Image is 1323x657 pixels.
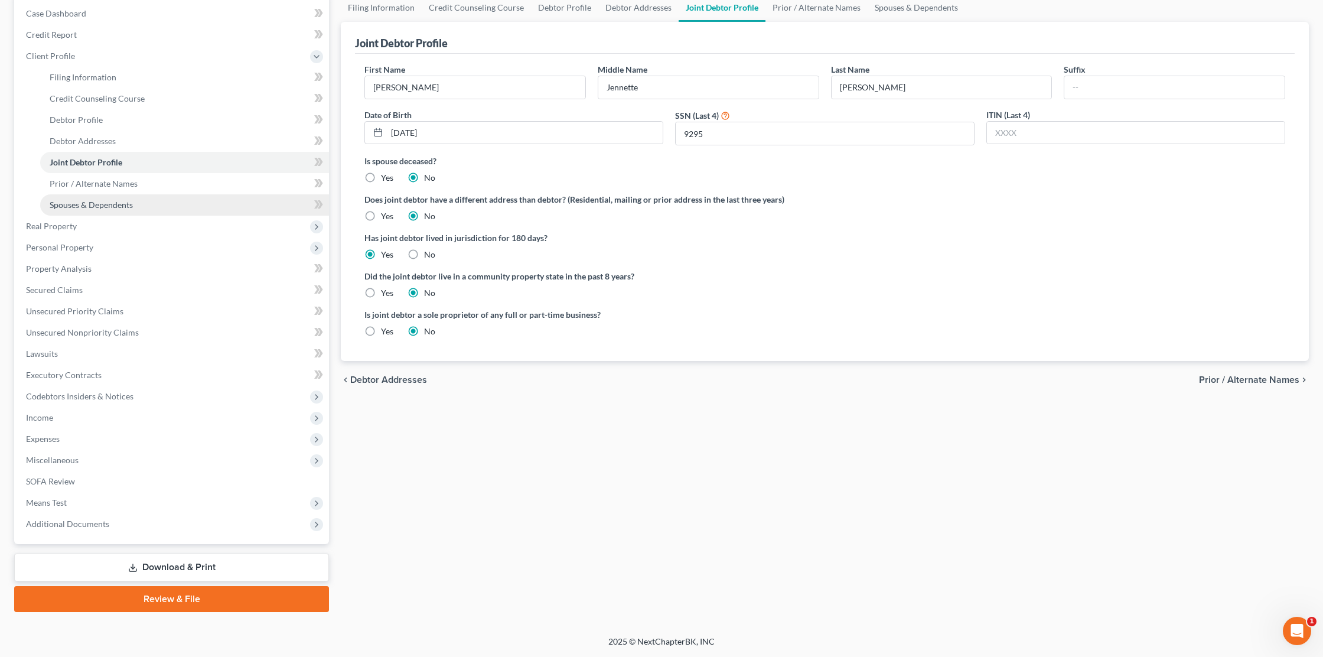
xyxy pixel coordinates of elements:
[987,122,1285,144] input: XXXX
[26,455,79,465] span: Miscellaneous
[26,391,133,401] span: Codebtors Insiders & Notices
[676,122,973,145] input: XXXX
[1199,375,1299,385] span: Prior / Alternate Names
[831,63,869,76] label: Last Name
[26,370,102,380] span: Executory Contracts
[986,109,1030,121] label: ITIN (Last 4)
[50,200,133,210] span: Spouses & Dependents
[17,301,329,322] a: Unsecured Priority Claims
[14,586,329,612] a: Review & File
[17,365,329,386] a: Executory Contracts
[40,109,329,131] a: Debtor Profile
[40,194,329,216] a: Spouses & Dependents
[355,36,448,50] div: Joint Debtor Profile
[26,285,83,295] span: Secured Claims
[424,326,435,337] label: No
[17,24,329,45] a: Credit Report
[364,232,1285,244] label: Has joint debtor lived in jurisdiction for 180 days?
[26,221,77,231] span: Real Property
[341,375,350,385] i: chevron_left
[50,72,116,82] span: Filing Information
[17,343,329,365] a: Lawsuits
[17,322,329,343] a: Unsecured Nonpriority Claims
[26,30,77,40] span: Credit Report
[364,109,412,121] label: Date of Birth
[40,152,329,173] a: Joint Debtor Profile
[50,115,103,125] span: Debtor Profile
[364,308,819,321] label: Is joint debtor a sole proprietor of any full or part-time business?
[381,326,393,337] label: Yes
[364,155,1285,167] label: Is spouse deceased?
[26,476,75,486] span: SOFA Review
[26,306,123,316] span: Unsecured Priority Claims
[350,375,427,385] span: Debtor Addresses
[1199,375,1309,385] button: Prior / Alternate Names chevron_right
[1307,617,1317,626] span: 1
[598,76,819,99] input: M.I
[387,122,663,144] input: MM/DD/YYYY
[1064,63,1086,76] label: Suffix
[424,249,435,261] label: No
[26,412,53,422] span: Income
[17,3,329,24] a: Case Dashboard
[26,327,139,337] span: Unsecured Nonpriority Claims
[1299,375,1309,385] i: chevron_right
[381,249,393,261] label: Yes
[50,136,116,146] span: Debtor Addresses
[50,157,122,167] span: Joint Debtor Profile
[364,270,1285,282] label: Did the joint debtor live in a community property state in the past 8 years?
[50,93,145,103] span: Credit Counseling Course
[424,287,435,299] label: No
[17,471,329,492] a: SOFA Review
[364,193,1285,206] label: Does joint debtor have a different address than debtor? (Residential, mailing or prior address in...
[1283,617,1311,645] iframe: Intercom live chat
[26,434,60,444] span: Expenses
[26,349,58,359] span: Lawsuits
[26,8,86,18] span: Case Dashboard
[17,279,329,301] a: Secured Claims
[40,173,329,194] a: Prior / Alternate Names
[50,178,138,188] span: Prior / Alternate Names
[325,636,998,657] div: 2025 © NextChapterBK, INC
[381,172,393,184] label: Yes
[832,76,1052,99] input: --
[26,497,67,508] span: Means Test
[26,519,109,529] span: Additional Documents
[40,67,329,88] a: Filing Information
[17,258,329,279] a: Property Analysis
[381,210,393,222] label: Yes
[341,375,427,385] button: chevron_left Debtor Addresses
[381,287,393,299] label: Yes
[26,242,93,252] span: Personal Property
[365,76,585,99] input: --
[675,109,719,122] label: SSN (Last 4)
[364,63,405,76] label: First Name
[40,88,329,109] a: Credit Counseling Course
[26,51,75,61] span: Client Profile
[40,131,329,152] a: Debtor Addresses
[424,210,435,222] label: No
[1064,76,1285,99] input: --
[14,554,329,581] a: Download & Print
[598,63,647,76] label: Middle Name
[26,264,92,274] span: Property Analysis
[424,172,435,184] label: No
